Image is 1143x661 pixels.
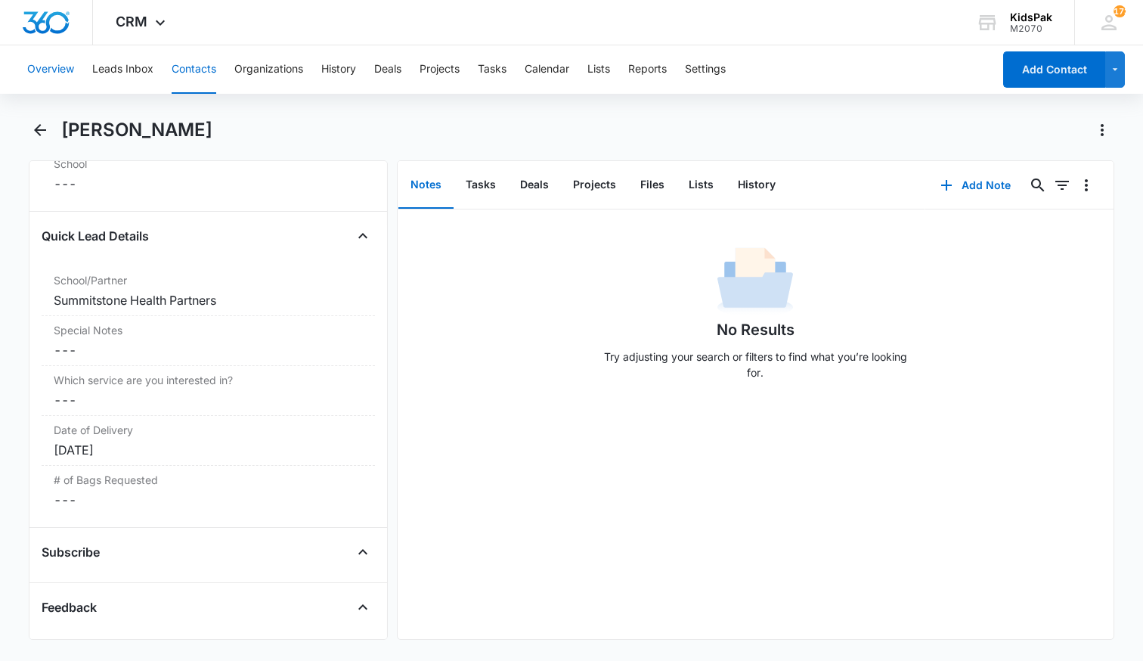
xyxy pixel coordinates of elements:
dd: --- [54,491,363,509]
button: Files [628,162,677,209]
label: # of Bags Requested [54,472,363,488]
div: Summitstone Health Partners [54,291,363,309]
button: Organizations [234,45,303,94]
div: [DATE] [54,441,363,459]
button: Lists [677,162,726,209]
button: Lists [587,45,610,94]
button: Overview [27,45,74,94]
button: Settings [685,45,726,94]
h4: Subscribe [42,543,100,561]
button: Filters [1050,173,1074,197]
button: Actions [1090,118,1114,142]
h1: [PERSON_NAME] [61,119,212,141]
button: Contacts [172,45,216,94]
dd: --- [54,391,363,409]
button: Back [29,118,52,142]
div: School--- [42,150,375,199]
button: Calendar [525,45,569,94]
button: Close [351,540,375,564]
dd: --- [54,175,363,193]
div: Special Notes--- [42,316,375,366]
dd: --- [54,341,363,359]
button: Add Contact [1003,51,1105,88]
img: No Data [717,243,793,318]
button: Notes [398,162,454,209]
label: Date of Delivery [54,422,363,438]
div: Which service are you interested in?--- [42,366,375,416]
div: School/PartnerSummitstone Health Partners [42,266,375,316]
div: notifications count [1114,5,1126,17]
button: Overflow Menu [1074,173,1098,197]
button: Deals [374,45,401,94]
button: History [726,162,788,209]
div: # of Bags Requested--- [42,466,375,515]
button: Leads Inbox [92,45,153,94]
label: Special Notes [54,322,363,338]
div: account name [1010,11,1052,23]
button: Close [351,224,375,248]
label: Which service are you interested in? [54,372,363,388]
button: Projects [561,162,628,209]
button: Tasks [454,162,508,209]
button: Search... [1026,173,1050,197]
button: Tasks [478,45,506,94]
button: Projects [420,45,460,94]
label: School/Partner [54,272,363,288]
div: Date of Delivery[DATE] [42,416,375,466]
h4: Feedback [42,598,97,616]
h1: No Results [717,318,795,341]
h4: Quick Lead Details [42,227,149,245]
p: Try adjusting your search or filters to find what you’re looking for. [596,349,914,380]
span: CRM [116,14,147,29]
button: Close [351,595,375,619]
button: History [321,45,356,94]
button: Reports [628,45,667,94]
div: account id [1010,23,1052,34]
label: School [54,156,363,172]
button: Deals [508,162,561,209]
button: Add Note [925,167,1026,203]
span: 173 [1114,5,1126,17]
